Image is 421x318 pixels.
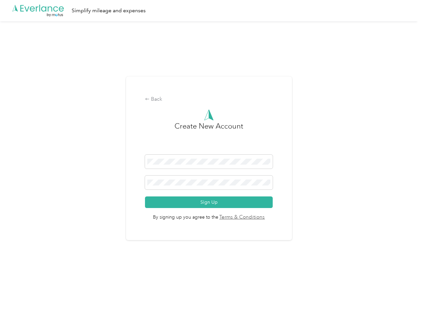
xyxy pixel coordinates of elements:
[72,7,146,15] div: Simplify mileage and expenses
[145,208,273,221] span: By signing up you agree to the
[175,121,243,155] h3: Create New Account
[145,95,273,103] div: Back
[218,214,265,221] a: Terms & Conditions
[145,196,273,208] button: Sign Up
